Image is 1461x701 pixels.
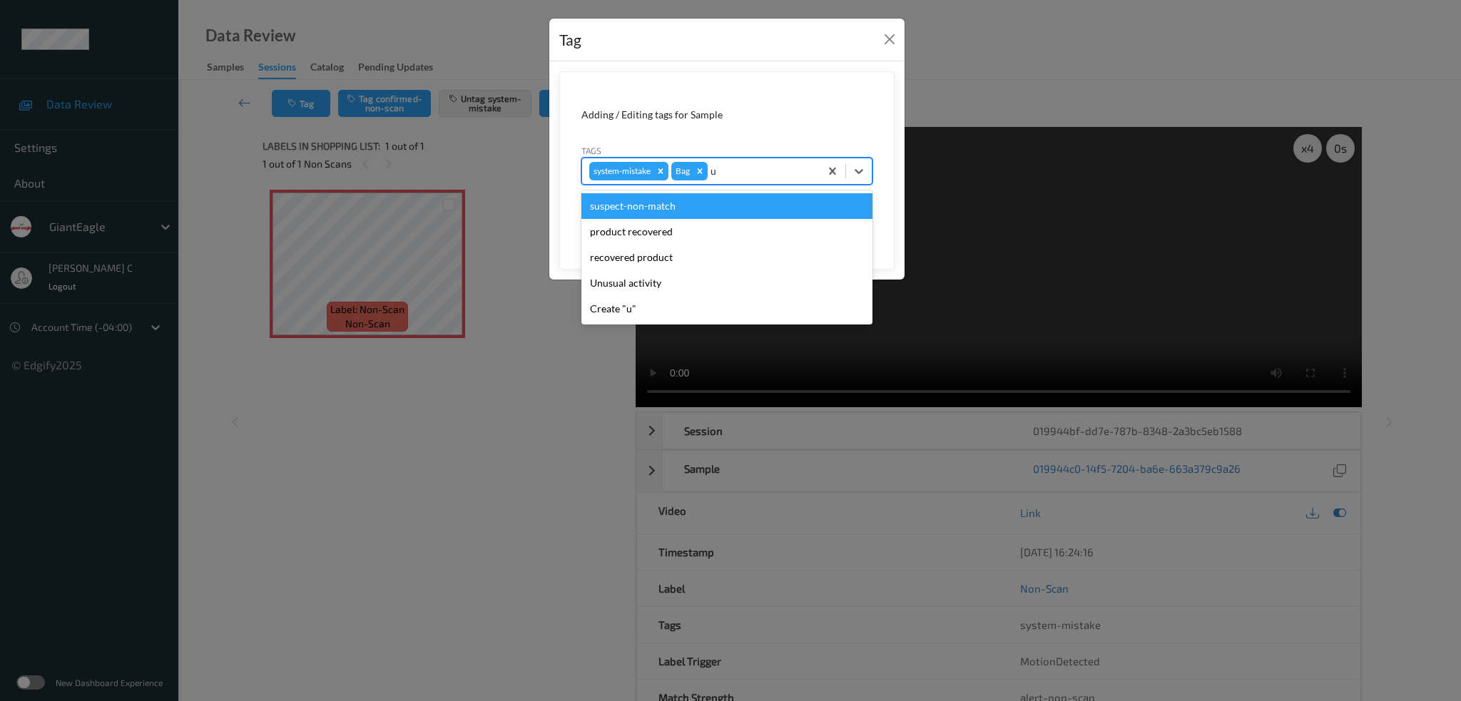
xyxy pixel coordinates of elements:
[671,162,692,180] div: Bag
[581,144,601,157] label: Tags
[653,162,668,180] div: Remove system-mistake
[581,296,872,322] div: Create "u"
[559,29,581,51] div: Tag
[692,162,708,180] div: Remove Bag
[880,29,900,49] button: Close
[581,270,872,296] div: Unusual activity
[581,193,872,219] div: suspect-non-match
[581,108,872,122] div: Adding / Editing tags for Sample
[589,162,653,180] div: system-mistake
[581,245,872,270] div: recovered product
[581,219,872,245] div: product recovered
